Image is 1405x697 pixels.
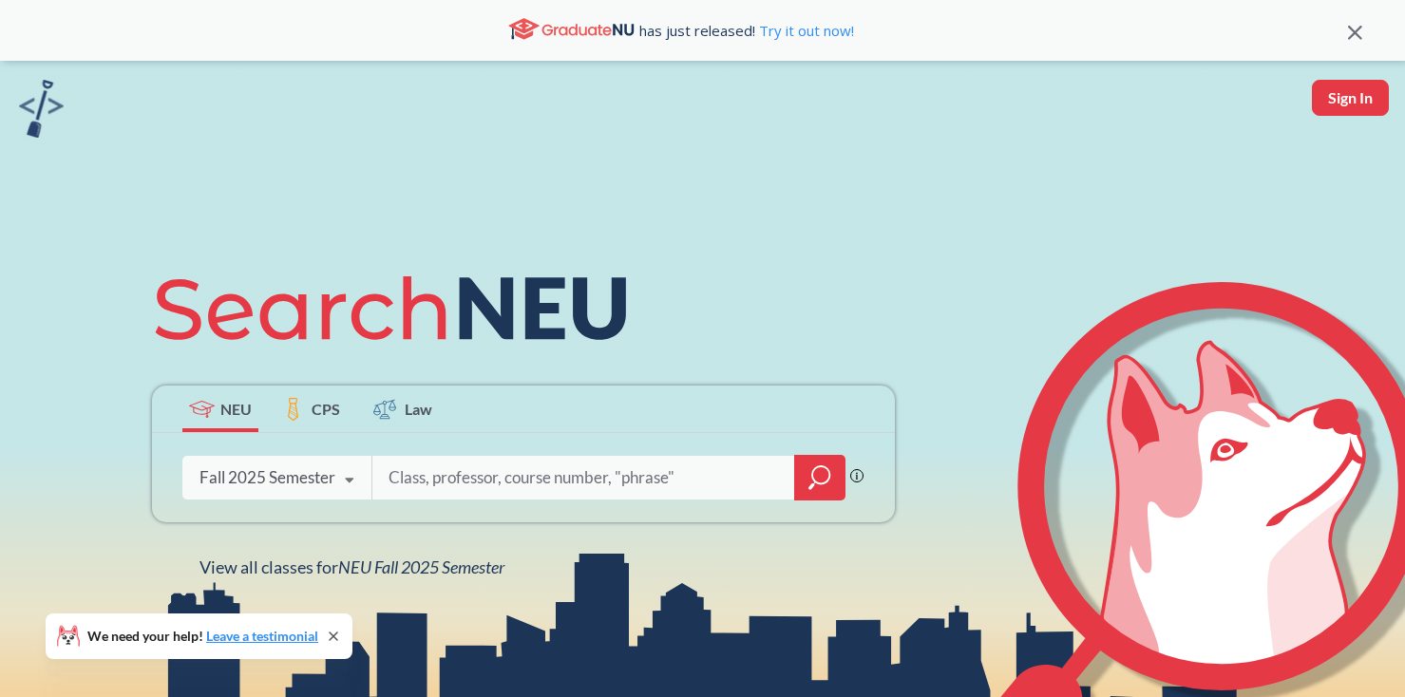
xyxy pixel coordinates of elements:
span: NEU [220,398,252,420]
span: Law [405,398,432,420]
svg: magnifying glass [808,464,831,491]
button: Sign In [1312,80,1389,116]
div: Fall 2025 Semester [199,467,335,488]
div: magnifying glass [794,455,845,500]
input: Class, professor, course number, "phrase" [387,458,782,498]
a: Try it out now! [755,21,854,40]
span: View all classes for [199,556,504,577]
span: has just released! [639,20,854,41]
a: sandbox logo [19,80,64,143]
a: Leave a testimonial [206,628,318,644]
span: CPS [312,398,340,420]
span: NEU Fall 2025 Semester [338,556,504,577]
span: We need your help! [87,630,318,643]
img: sandbox logo [19,80,64,138]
